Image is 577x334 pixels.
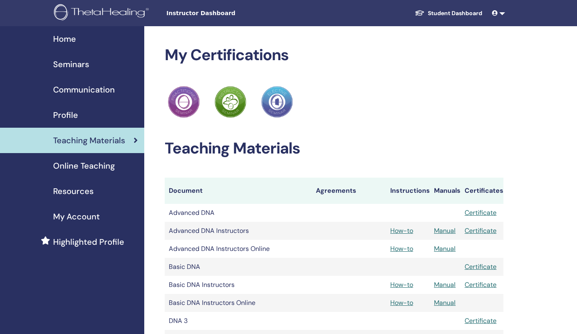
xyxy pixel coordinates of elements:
[165,240,312,258] td: Advanced DNA Instructors Online
[53,160,115,172] span: Online Teaching
[465,262,496,271] a: Certificate
[434,298,456,307] a: Manual
[390,298,413,307] a: How-to
[165,46,503,65] h2: My Certifications
[465,316,496,325] a: Certificate
[465,280,496,289] a: Certificate
[54,4,152,23] img: logo.png
[165,258,312,276] td: Basic DNA
[434,244,456,253] a: Manual
[166,9,289,18] span: Instructor Dashboard
[168,86,200,118] img: Practitioner
[53,185,94,197] span: Resources
[434,226,456,235] a: Manual
[165,139,503,158] h2: Teaching Materials
[465,226,496,235] a: Certificate
[53,210,100,223] span: My Account
[386,178,430,204] th: Instructions
[53,109,78,121] span: Profile
[430,178,461,204] th: Manuals
[390,280,413,289] a: How-to
[53,33,76,45] span: Home
[53,134,125,147] span: Teaching Materials
[165,222,312,240] td: Advanced DNA Instructors
[434,280,456,289] a: Manual
[465,208,496,217] a: Certificate
[165,276,312,294] td: Basic DNA Instructors
[165,178,312,204] th: Document
[215,86,246,118] img: Practitioner
[408,6,489,21] a: Student Dashboard
[461,178,503,204] th: Certificates
[165,204,312,222] td: Advanced DNA
[390,226,413,235] a: How-to
[261,86,293,118] img: Practitioner
[312,178,386,204] th: Agreements
[53,83,115,96] span: Communication
[53,58,89,70] span: Seminars
[165,312,312,330] td: DNA 3
[390,244,413,253] a: How-to
[53,236,124,248] span: Highlighted Profile
[165,294,312,312] td: Basic DNA Instructors Online
[415,9,425,16] img: graduation-cap-white.svg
